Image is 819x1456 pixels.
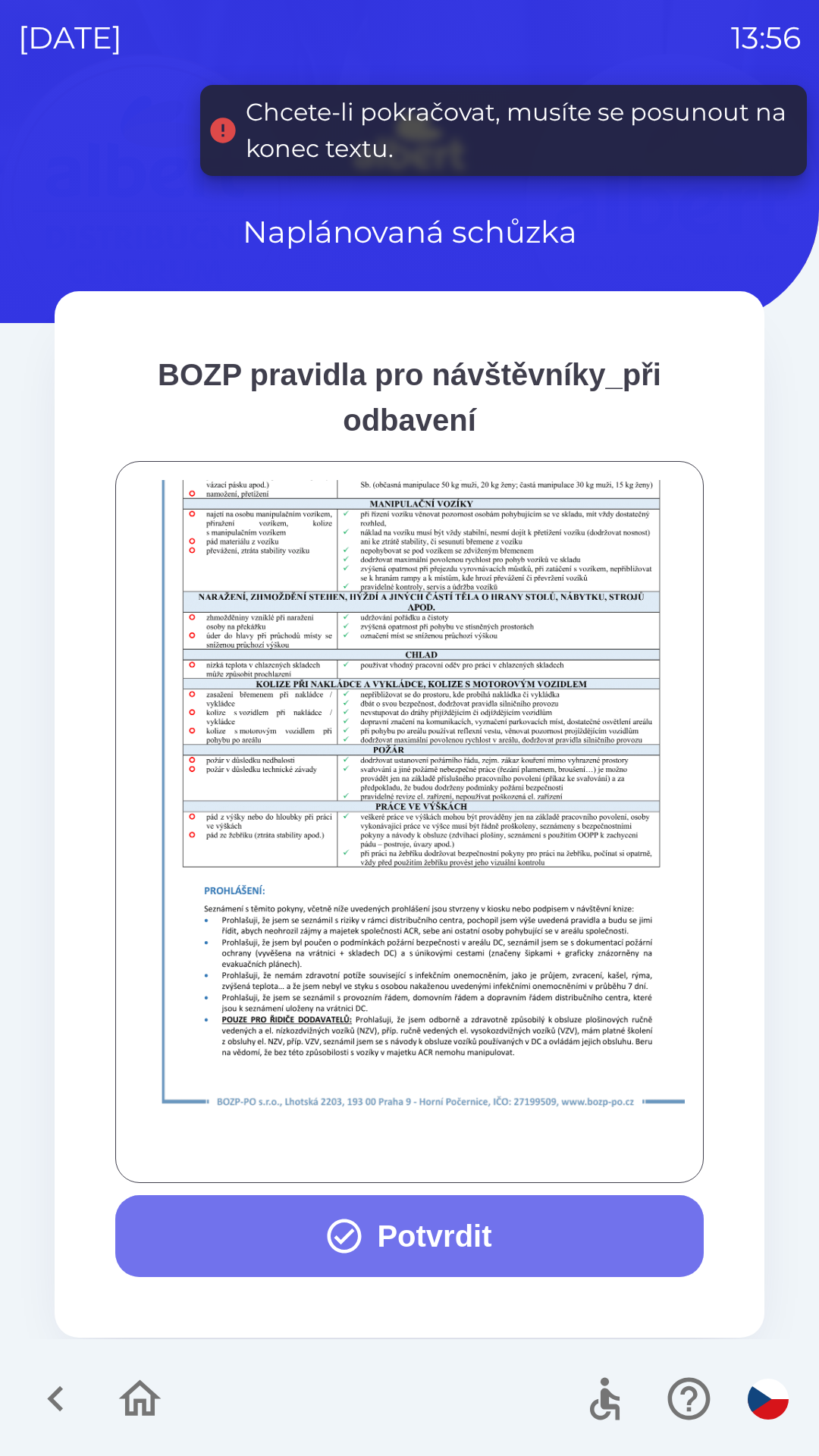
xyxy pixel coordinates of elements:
div: BOZP pravidla pro návštěvníky_při odbavení [115,352,704,443]
img: cs flag [748,1379,789,1420]
p: Naplánovaná schůzka [243,209,577,255]
button: Potvrdit [115,1195,704,1277]
img: t5iKY4Cocv4gECBCogIEgBgIECBAgQIAAAQIEDAQNECBAgAABAgQIECCwAh4EVRAgQIAAAQIECBAg4EHQAAECBAgQIECAAAEC... [134,290,723,1122]
div: Chcete-li pokračovat, musíte se posunout na konec textu. [246,94,792,167]
p: 13:56 [731,15,801,61]
img: Logo [55,106,764,179]
p: [DATE] [18,15,122,61]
